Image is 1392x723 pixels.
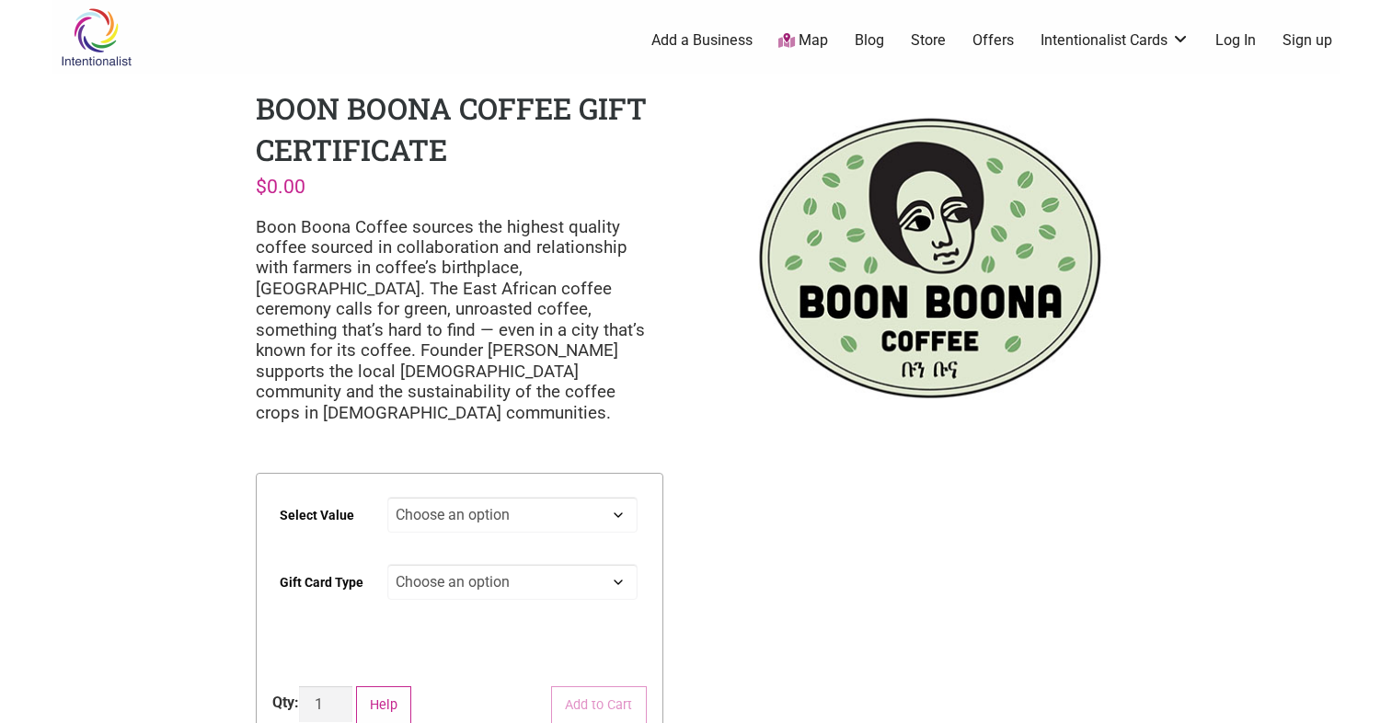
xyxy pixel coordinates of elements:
[52,7,140,67] img: Intentionalist
[256,88,647,169] h1: Boon Boona Coffee Gift Certificate
[1041,30,1190,51] a: Intentionalist Cards
[256,175,267,198] span: $
[280,495,354,536] label: Select Value
[1215,30,1256,51] a: Log In
[778,30,828,52] a: Map
[299,686,352,722] input: Product quantity
[651,30,753,51] a: Add a Business
[280,562,363,603] label: Gift Card Type
[855,30,884,51] a: Blog
[256,175,305,198] bdi: 0.00
[256,217,663,423] p: Boon Boona Coffee sources the highest quality coffee sourced in collaboration and relationship wi...
[272,692,299,714] div: Qty:
[972,30,1014,51] a: Offers
[729,88,1136,436] img: Boon Boona Coffee Gift Certificate
[911,30,946,51] a: Store
[1283,30,1332,51] a: Sign up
